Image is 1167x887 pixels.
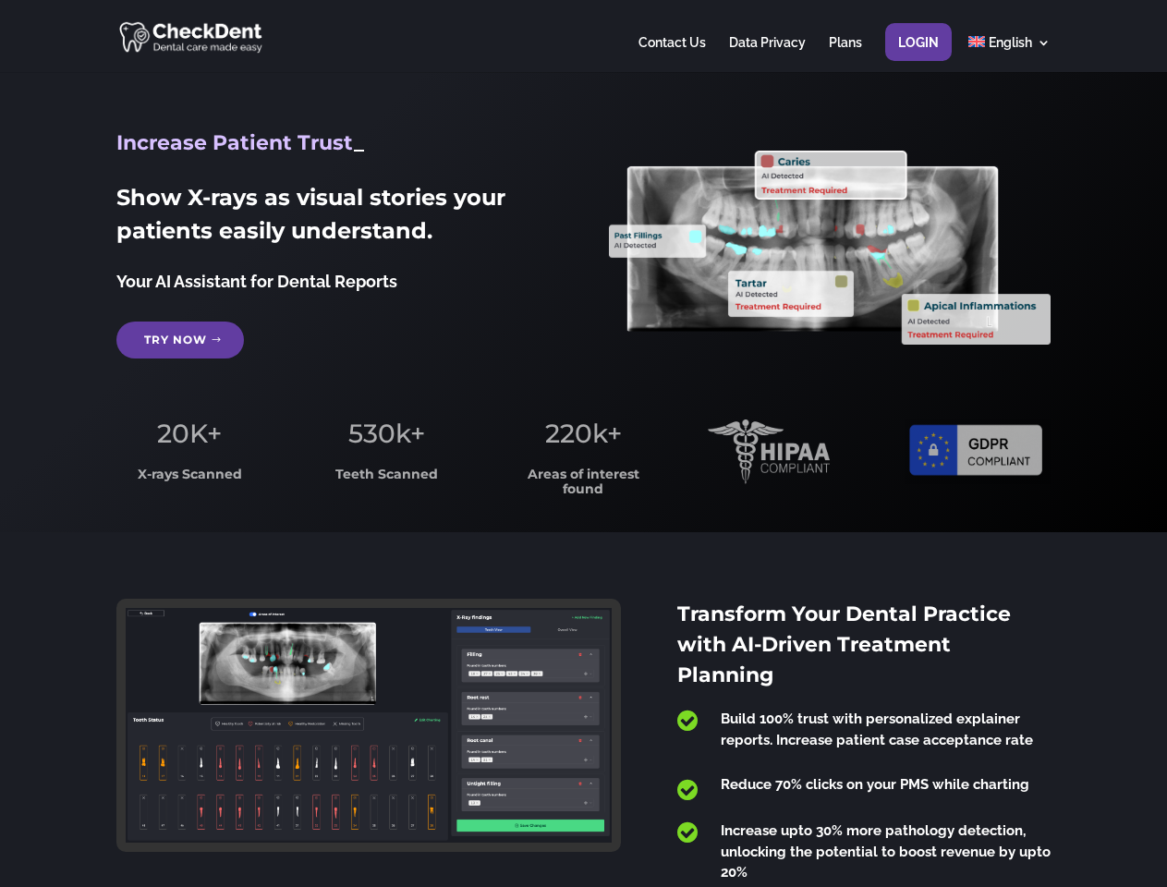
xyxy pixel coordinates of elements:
[677,601,1011,687] span: Transform Your Dental Practice with AI-Driven Treatment Planning
[829,36,862,72] a: Plans
[545,418,622,449] span: 220k+
[729,36,806,72] a: Data Privacy
[511,468,657,505] h3: Areas of interest found
[119,18,264,55] img: CheckDent AI
[898,36,939,72] a: Login
[968,36,1051,72] a: English
[677,820,698,844] span: 
[116,272,397,291] span: Your AI Assistant for Dental Reports
[609,151,1050,345] img: X_Ray_annotated
[116,181,557,257] h2: Show X-rays as visual stories your patients easily understand.
[989,35,1032,50] span: English
[677,709,698,733] span: 
[116,130,354,155] span: Increase Patient Trust
[348,418,425,449] span: 530k+
[354,130,364,155] span: _
[721,776,1029,793] span: Reduce 70% clicks on your PMS while charting
[116,322,244,358] a: Try Now
[721,711,1033,748] span: Build 100% trust with personalized explainer reports. Increase patient case acceptance rate
[157,418,222,449] span: 20K+
[677,778,698,802] span: 
[638,36,706,72] a: Contact Us
[721,822,1051,881] span: Increase upto 30% more pathology detection, unlocking the potential to boost revenue by upto 20%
